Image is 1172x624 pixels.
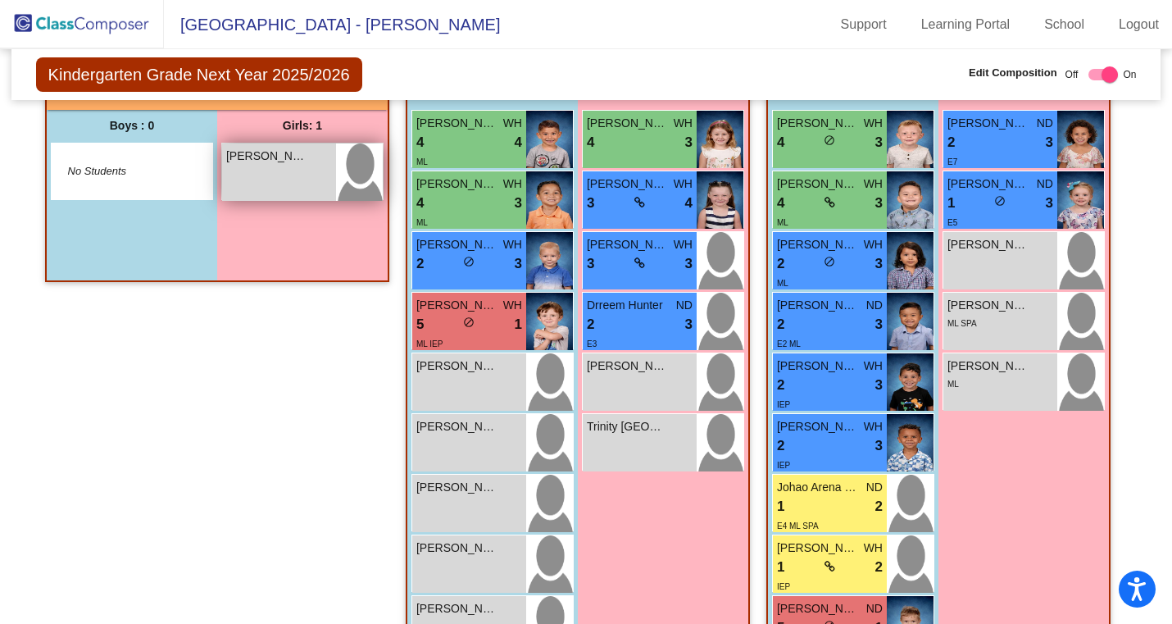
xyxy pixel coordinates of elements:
[1031,11,1097,38] a: School
[164,11,500,38] span: [GEOGRAPHIC_DATA] - [PERSON_NAME]
[416,236,498,253] span: [PERSON_NAME]
[947,297,1029,314] span: [PERSON_NAME]
[217,110,388,143] div: Girls: 1
[777,218,788,227] span: ML
[685,314,693,335] span: 3
[416,339,443,348] span: ML IEP
[875,375,883,396] span: 3
[777,339,801,348] span: E2 ML
[777,418,859,435] span: [PERSON_NAME]
[777,496,784,517] span: 1
[416,115,498,132] span: [PERSON_NAME]
[777,600,859,617] span: [PERSON_NAME]
[875,132,883,153] span: 3
[416,132,424,153] span: 4
[947,175,1029,193] span: [PERSON_NAME]
[777,461,790,470] span: IEP
[503,297,522,314] span: WH
[947,380,959,389] span: ML
[947,193,955,214] span: 1
[875,193,883,214] span: 3
[947,319,977,328] span: ML SPA
[587,358,669,375] span: [PERSON_NAME]
[515,253,522,275] span: 3
[416,175,498,193] span: [PERSON_NAME]
[864,540,883,557] span: WH
[864,175,883,193] span: WH
[777,236,859,253] span: [PERSON_NAME]
[515,132,522,153] span: 4
[674,175,693,193] span: WH
[777,375,784,396] span: 2
[777,479,859,496] span: Johao Arena [PERSON_NAME]
[416,218,428,227] span: ML
[416,314,424,335] span: 5
[416,418,498,435] span: [PERSON_NAME]
[864,418,883,435] span: WH
[587,314,594,335] span: 2
[68,163,170,180] span: No Students
[587,253,594,275] span: 3
[824,134,835,146] span: do_not_disturb_alt
[875,253,883,275] span: 3
[587,418,669,435] span: Trinity [GEOGRAPHIC_DATA]
[463,317,475,328] span: do_not_disturb_alt
[1123,67,1136,82] span: On
[777,132,784,153] span: 4
[777,115,859,132] span: [PERSON_NAME]
[36,57,362,92] span: Kindergarten Grade Next Year 2025/2026
[777,253,784,275] span: 2
[864,236,883,253] span: WH
[824,256,835,267] span: do_not_disturb_alt
[416,157,428,166] span: ML
[828,11,900,38] a: Support
[416,540,498,557] span: [PERSON_NAME]
[777,193,784,214] span: 4
[587,115,669,132] span: [PERSON_NAME]
[416,297,498,314] span: [PERSON_NAME]
[587,132,594,153] span: 4
[226,148,308,165] span: [PERSON_NAME]
[908,11,1024,38] a: Learning Portal
[587,339,597,348] span: E3
[777,175,859,193] span: [PERSON_NAME]
[515,193,522,214] span: 3
[463,256,475,267] span: do_not_disturb_alt
[1046,193,1053,214] span: 3
[777,522,819,531] span: E4 ML SPA
[416,479,498,496] span: [PERSON_NAME]
[47,110,217,143] div: Boys : 0
[947,236,1029,253] span: [PERSON_NAME]
[777,540,859,557] span: [PERSON_NAME]
[947,157,957,166] span: E7
[947,132,955,153] span: 2
[676,297,693,314] span: ND
[864,115,883,132] span: WH
[674,115,693,132] span: WH
[515,314,522,335] span: 1
[777,297,859,314] span: [PERSON_NAME]
[416,253,424,275] span: 2
[777,314,784,335] span: 2
[587,236,669,253] span: [PERSON_NAME]
[503,236,522,253] span: WH
[866,479,883,496] span: ND
[947,218,957,227] span: E5
[503,175,522,193] span: WH
[875,314,883,335] span: 3
[587,175,669,193] span: [PERSON_NAME]
[777,279,788,288] span: ML
[866,297,883,314] span: ND
[866,600,883,617] span: ND
[777,557,784,578] span: 1
[685,253,693,275] span: 3
[777,400,790,409] span: IEP
[1046,132,1053,153] span: 3
[777,358,859,375] span: [PERSON_NAME] [PERSON_NAME]
[416,193,424,214] span: 4
[1065,67,1079,82] span: Off
[587,193,594,214] span: 3
[416,358,498,375] span: [PERSON_NAME]
[1037,115,1053,132] span: ND
[1037,175,1053,193] span: ND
